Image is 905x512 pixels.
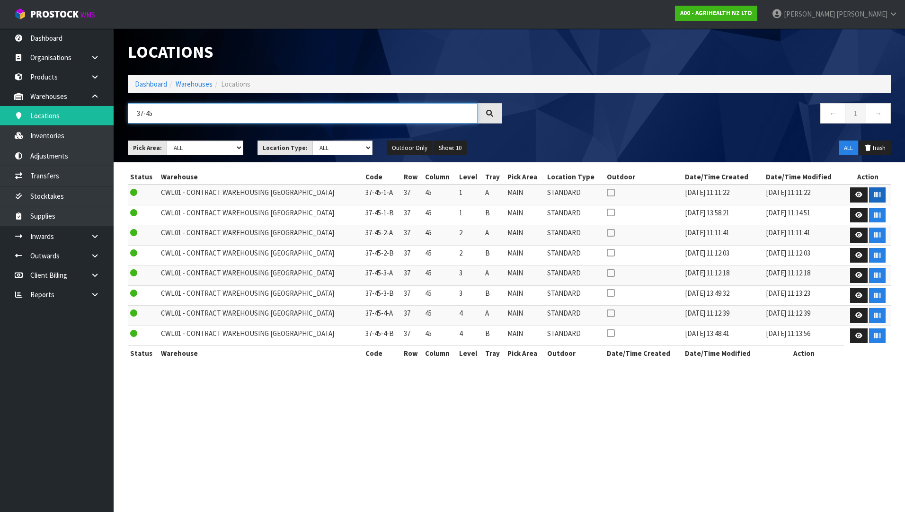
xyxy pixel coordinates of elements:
[401,345,423,361] th: Row
[128,43,502,61] h1: Locations
[483,169,505,185] th: Tray
[387,141,433,156] button: Outdoor Only
[763,205,844,225] td: [DATE] 11:14:51
[763,285,844,306] td: [DATE] 11:13:23
[401,285,423,306] td: 37
[457,205,483,225] td: 1
[505,265,545,286] td: MAIN
[683,205,763,225] td: [DATE] 13:58:21
[30,8,79,20] span: ProStock
[457,225,483,246] td: 2
[401,245,423,265] td: 37
[423,185,456,205] td: 45
[423,326,456,345] td: 45
[363,306,401,326] td: 37-45-4-A
[545,345,604,361] th: Outdoor
[505,205,545,225] td: MAIN
[483,285,505,306] td: B
[516,103,891,126] nav: Page navigation
[401,225,423,246] td: 37
[604,169,683,185] th: Outdoor
[483,245,505,265] td: B
[80,10,95,19] small: WMS
[545,285,604,306] td: STANDARD
[844,169,891,185] th: Action
[763,245,844,265] td: [DATE] 11:12:03
[401,205,423,225] td: 37
[545,205,604,225] td: STANDARD
[545,245,604,265] td: STANDARD
[423,205,456,225] td: 45
[159,205,363,225] td: CWL01 - CONTRACT WAREHOUSING [GEOGRAPHIC_DATA]
[401,306,423,326] td: 37
[363,345,401,361] th: Code
[159,306,363,326] td: CWL01 - CONTRACT WAREHOUSING [GEOGRAPHIC_DATA]
[221,79,250,88] span: Locations
[363,169,401,185] th: Code
[820,103,845,124] a: ←
[483,306,505,326] td: A
[457,265,483,286] td: 3
[505,225,545,246] td: MAIN
[683,285,763,306] td: [DATE] 13:49:32
[505,185,545,205] td: MAIN
[159,345,363,361] th: Warehouse
[423,265,456,286] td: 45
[545,169,604,185] th: Location Type
[457,245,483,265] td: 2
[505,326,545,345] td: MAIN
[763,225,844,246] td: [DATE] 11:11:41
[159,326,363,345] td: CWL01 - CONTRACT WAREHOUSING [GEOGRAPHIC_DATA]
[457,326,483,345] td: 4
[483,326,505,345] td: B
[483,225,505,246] td: A
[363,265,401,286] td: 37-45-3-A
[483,345,505,361] th: Tray
[483,185,505,205] td: A
[604,345,683,361] th: Date/Time Created
[457,285,483,306] td: 3
[401,185,423,205] td: 37
[457,345,483,361] th: Level
[505,285,545,306] td: MAIN
[763,326,844,345] td: [DATE] 11:13:56
[545,306,604,326] td: STANDARD
[363,225,401,246] td: 37-45-2-A
[423,225,456,246] td: 45
[680,9,752,17] strong: A00 - AGRIHEALTH NZ LTD
[363,185,401,205] td: 37-45-1-A
[363,245,401,265] td: 37-45-2-B
[423,169,456,185] th: Column
[683,225,763,246] td: [DATE] 11:11:41
[505,345,545,361] th: Pick Area
[128,345,159,361] th: Status
[457,306,483,326] td: 4
[423,245,456,265] td: 45
[159,169,363,185] th: Warehouse
[545,265,604,286] td: STANDARD
[836,9,887,18] span: [PERSON_NAME]
[434,141,467,156] button: Show: 10
[675,6,757,21] a: A00 - AGRIHEALTH NZ LTD
[763,185,844,205] td: [DATE] 11:11:22
[683,265,763,286] td: [DATE] 11:12:18
[683,185,763,205] td: [DATE] 11:11:22
[363,326,401,345] td: 37-45-4-B
[176,79,213,88] a: Warehouses
[128,169,159,185] th: Status
[866,103,891,124] a: →
[401,265,423,286] td: 37
[423,306,456,326] td: 45
[457,169,483,185] th: Level
[683,245,763,265] td: [DATE] 11:12:03
[839,141,858,156] button: ALL
[423,345,456,361] th: Column
[763,345,844,361] th: Action
[401,169,423,185] th: Row
[159,285,363,306] td: CWL01 - CONTRACT WAREHOUSING [GEOGRAPHIC_DATA]
[545,225,604,246] td: STANDARD
[483,205,505,225] td: B
[784,9,835,18] span: [PERSON_NAME]
[545,185,604,205] td: STANDARD
[483,265,505,286] td: A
